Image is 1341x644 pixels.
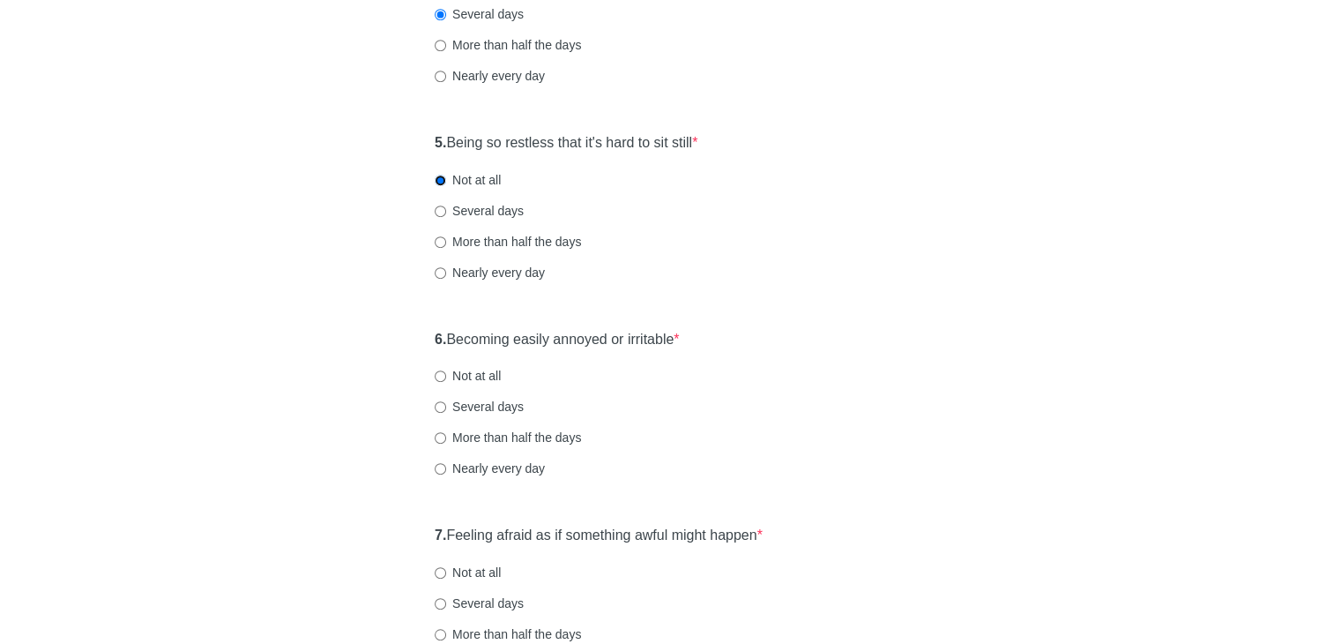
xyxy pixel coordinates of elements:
[435,267,446,279] input: Nearly every day
[435,401,446,413] input: Several days
[435,175,446,186] input: Not at all
[435,71,446,82] input: Nearly every day
[435,371,446,382] input: Not at all
[435,233,581,251] label: More than half the days
[435,236,446,248] input: More than half the days
[435,598,446,610] input: Several days
[435,67,545,85] label: Nearly every day
[435,206,446,217] input: Several days
[435,398,524,416] label: Several days
[435,202,524,220] label: Several days
[435,432,446,444] input: More than half the days
[435,463,446,475] input: Nearly every day
[435,629,446,640] input: More than half the days
[435,595,524,612] label: Several days
[435,429,581,446] label: More than half the days
[435,5,524,23] label: Several days
[435,567,446,579] input: Not at all
[435,564,501,581] label: Not at all
[435,36,581,54] label: More than half the days
[435,264,545,281] label: Nearly every day
[435,528,446,543] strong: 7.
[435,40,446,51] input: More than half the days
[435,625,581,643] label: More than half the days
[435,330,680,350] label: Becoming easily annoyed or irritable
[435,460,545,477] label: Nearly every day
[435,367,501,385] label: Not at all
[435,9,446,20] input: Several days
[435,332,446,347] strong: 6.
[435,526,763,546] label: Feeling afraid as if something awful might happen
[435,133,697,154] label: Being so restless that it's hard to sit still
[435,171,501,189] label: Not at all
[435,135,446,150] strong: 5.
